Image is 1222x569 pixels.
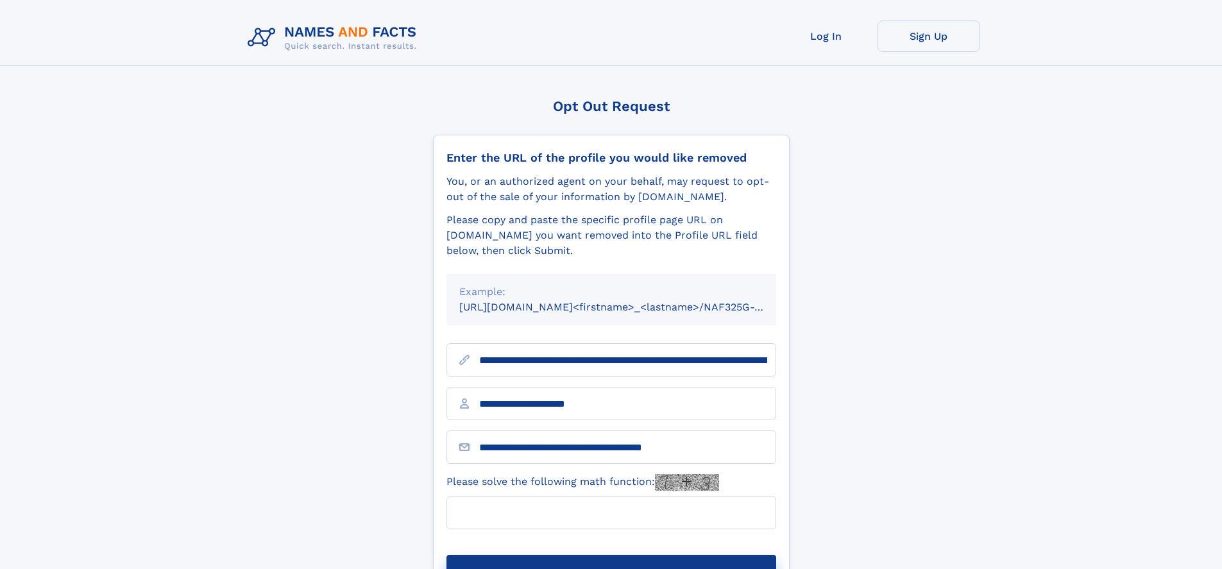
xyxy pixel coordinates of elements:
label: Please solve the following math function: [446,474,719,491]
div: Please copy and paste the specific profile page URL on [DOMAIN_NAME] you want removed into the Pr... [446,212,776,259]
a: Log In [775,21,878,52]
img: Logo Names and Facts [242,21,427,55]
div: Example: [459,284,763,300]
div: You, or an authorized agent on your behalf, may request to opt-out of the sale of your informatio... [446,174,776,205]
small: [URL][DOMAIN_NAME]<firstname>_<lastname>/NAF325G-xxxxxxxx [459,301,801,313]
div: Enter the URL of the profile you would like removed [446,151,776,165]
a: Sign Up [878,21,980,52]
div: Opt Out Request [433,98,790,114]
